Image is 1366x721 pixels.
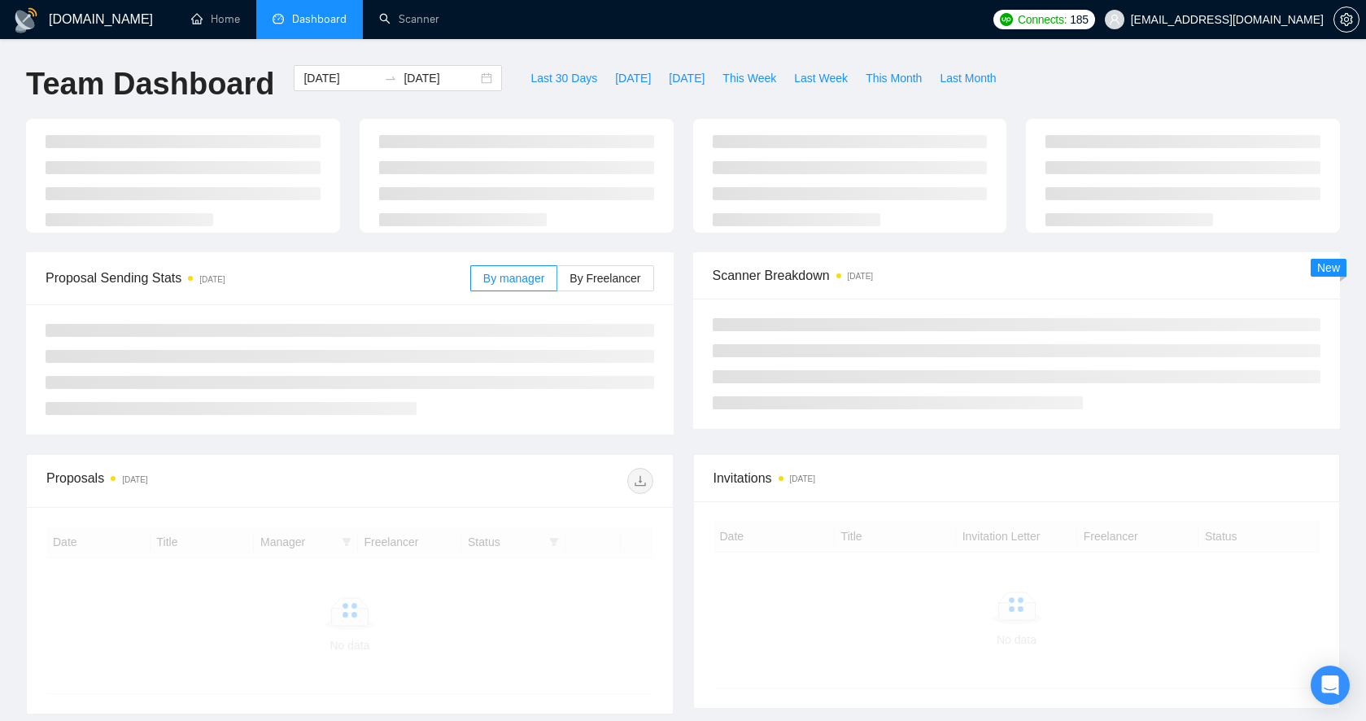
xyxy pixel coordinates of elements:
span: By Freelancer [570,272,640,285]
span: [DATE] [669,69,705,87]
div: Proposals [46,468,350,494]
span: New [1317,261,1340,274]
a: homeHome [191,12,240,26]
span: Invitations [714,468,1320,488]
h1: Team Dashboard [26,65,274,103]
button: Last Month [931,65,1005,91]
span: Last 30 Days [530,69,597,87]
a: setting [1333,13,1359,26]
span: Dashboard [292,12,347,26]
span: Last Month [940,69,996,87]
input: Start date [303,69,378,87]
span: 185 [1070,11,1088,28]
button: setting [1333,7,1359,33]
span: Proposal Sending Stats [46,268,470,288]
time: [DATE] [199,275,225,284]
span: By manager [483,272,544,285]
span: swap-right [384,72,397,85]
button: This Week [714,65,785,91]
time: [DATE] [122,475,147,484]
img: upwork-logo.png [1000,13,1013,26]
button: [DATE] [606,65,660,91]
span: This Week [722,69,776,87]
span: Last Week [794,69,848,87]
span: Connects: [1018,11,1067,28]
time: [DATE] [790,474,815,483]
span: setting [1334,13,1359,26]
button: This Month [857,65,931,91]
span: Scanner Breakdown [713,265,1321,286]
div: Open Intercom Messenger [1311,666,1350,705]
a: searchScanner [379,12,439,26]
button: Last 30 Days [522,65,606,91]
span: [DATE] [615,69,651,87]
button: [DATE] [660,65,714,91]
span: to [384,72,397,85]
button: Last Week [785,65,857,91]
span: This Month [866,69,922,87]
span: user [1109,14,1120,25]
img: logo [13,7,39,33]
input: End date [404,69,478,87]
time: [DATE] [848,272,873,281]
span: dashboard [273,13,284,24]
